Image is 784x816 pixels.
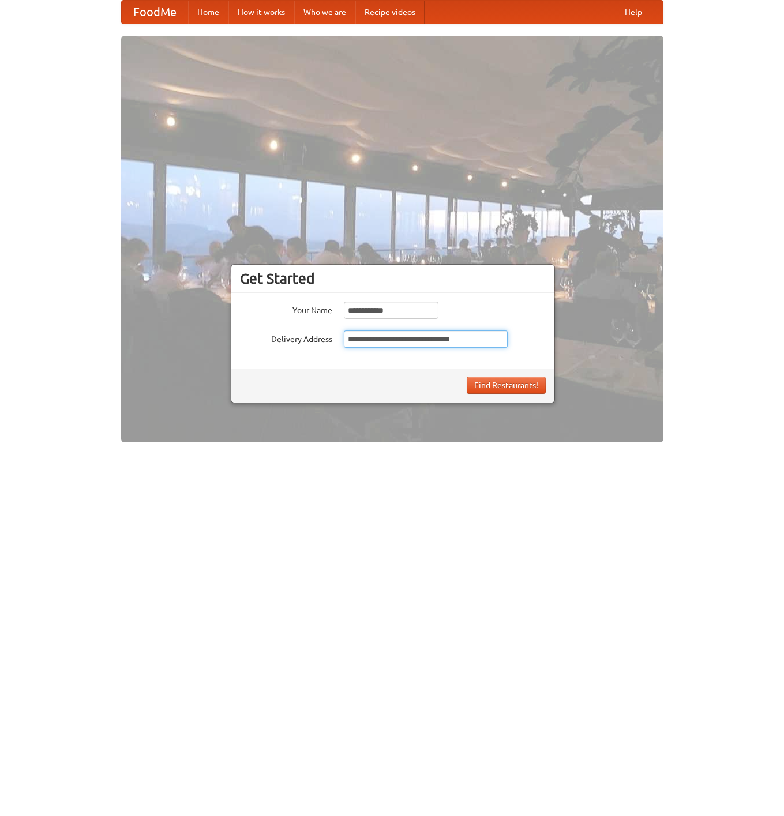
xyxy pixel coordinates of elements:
button: Find Restaurants! [467,377,546,394]
label: Delivery Address [240,330,332,345]
a: How it works [228,1,294,24]
label: Your Name [240,302,332,316]
a: Who we are [294,1,355,24]
a: Home [188,1,228,24]
h3: Get Started [240,270,546,287]
a: FoodMe [122,1,188,24]
a: Help [616,1,651,24]
a: Recipe videos [355,1,425,24]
